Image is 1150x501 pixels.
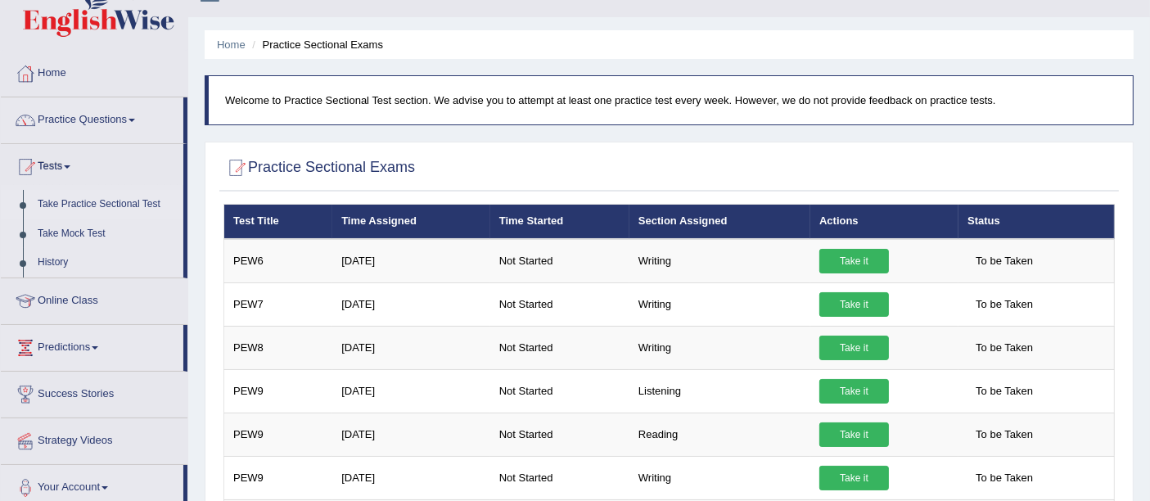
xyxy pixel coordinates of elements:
[967,379,1041,404] span: To be Taken
[248,37,383,52] li: Practice Sectional Exams
[224,369,333,413] td: PEW9
[1,97,183,138] a: Practice Questions
[490,413,629,456] td: Not Started
[967,292,1041,317] span: To be Taken
[1,418,187,459] a: Strategy Videos
[1,372,187,413] a: Success Stories
[810,205,958,239] th: Actions
[819,466,889,490] a: Take it
[332,239,490,283] td: [DATE]
[819,422,889,447] a: Take it
[629,205,810,239] th: Section Assigned
[332,282,490,326] td: [DATE]
[225,93,1116,108] p: Welcome to Practice Sectional Test section. We advise you to attempt at least one practice test e...
[490,239,629,283] td: Not Started
[629,326,810,369] td: Writing
[958,205,1114,239] th: Status
[224,282,333,326] td: PEW7
[224,205,333,239] th: Test Title
[1,325,183,366] a: Predictions
[490,456,629,499] td: Not Started
[629,369,810,413] td: Listening
[490,326,629,369] td: Not Started
[490,205,629,239] th: Time Started
[819,379,889,404] a: Take it
[629,413,810,456] td: Reading
[967,249,1041,273] span: To be Taken
[490,369,629,413] td: Not Started
[223,156,415,180] h2: Practice Sectional Exams
[332,456,490,499] td: [DATE]
[30,190,183,219] a: Take Practice Sectional Test
[332,369,490,413] td: [DATE]
[224,413,333,456] td: PEW9
[967,336,1041,360] span: To be Taken
[224,239,333,283] td: PEW6
[819,249,889,273] a: Take it
[967,422,1041,447] span: To be Taken
[819,292,889,317] a: Take it
[1,144,183,185] a: Tests
[490,282,629,326] td: Not Started
[224,326,333,369] td: PEW8
[819,336,889,360] a: Take it
[224,456,333,499] td: PEW9
[30,248,183,278] a: History
[332,205,490,239] th: Time Assigned
[30,219,183,249] a: Take Mock Test
[967,466,1041,490] span: To be Taken
[1,278,187,319] a: Online Class
[217,38,246,51] a: Home
[629,282,810,326] td: Writing
[332,326,490,369] td: [DATE]
[332,413,490,456] td: [DATE]
[629,456,810,499] td: Writing
[629,239,810,283] td: Writing
[1,51,187,92] a: Home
